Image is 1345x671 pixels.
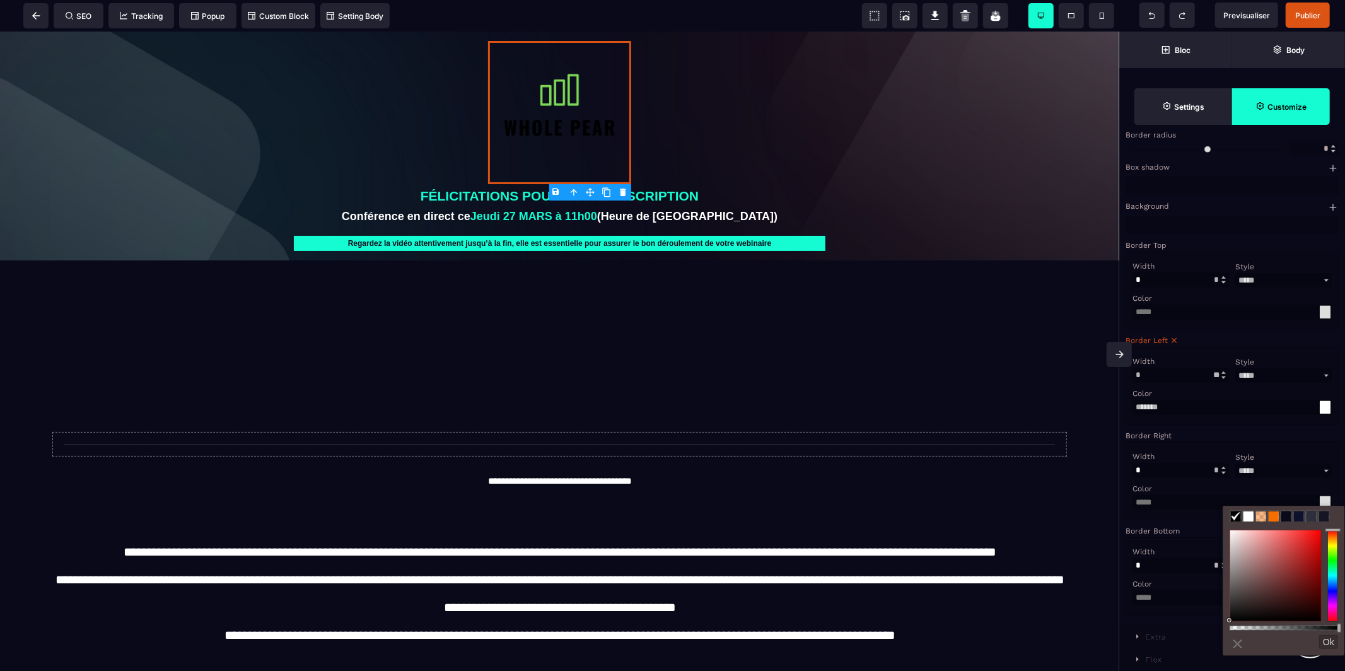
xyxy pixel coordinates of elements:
span: rgb(248, 109, 0) [1268,511,1279,522]
span: View components [862,3,887,28]
div: Flex [1146,655,1162,664]
span: Border Bottom [1126,527,1180,535]
span: Width [1132,262,1155,271]
span: Color [1132,294,1152,303]
span: rgb(0, 0, 0) [1230,511,1242,522]
span: Background [1126,202,1169,211]
text: Regardez la vidéo attentivement jusqu’à la fin, elle est essentielle pour assurer le bon déroulem... [294,204,825,219]
span: rgb(21, 21, 38) [1319,511,1330,522]
span: Color [1132,580,1152,588]
span: rgb(255, 255, 255) [1243,511,1254,522]
span: rgb(9, 9, 26) [1281,511,1292,522]
span: Style [1235,262,1254,271]
span: Style [1235,453,1254,462]
span: Popup [191,11,225,21]
span: Width [1132,547,1155,556]
span: Tracking [120,11,163,21]
span: Previsualiser [1223,11,1270,20]
span: Border radius [1126,131,1176,139]
text: Conférence en direct ce (Heure de [GEOGRAPHIC_DATA]) [9,175,1110,195]
span: SEO [66,11,92,21]
span: Open Layer Manager [1232,32,1345,68]
span: Screenshot [892,3,917,28]
a: ⨯ [1230,633,1245,654]
span: Color [1132,484,1152,493]
strong: Body [1286,45,1305,55]
span: rgba(236, 104, 0, 0.47) [1255,511,1267,522]
span: Settings [1134,88,1232,125]
span: Border Left [1126,336,1168,345]
span: Border Top [1126,241,1167,250]
button: Ok [1319,635,1338,649]
img: 98a6c1e688b521bea160ae01f2d12b90_LOGO_WHOLE_PEAR_SANS_FOND_PLUS_GROS.png [488,9,631,153]
strong: Customize [1267,102,1307,112]
strong: Bloc [1175,45,1191,55]
span: Open Blocks [1119,32,1232,68]
span: Width [1132,452,1155,461]
span: Preview [1215,3,1278,28]
span: rgb(46, 46, 60) [1306,511,1317,522]
strong: Settings [1174,102,1204,112]
span: Publier [1295,11,1320,20]
text: FÉLICITATIONS POUR VOTRE INSCRIPTION [9,155,1110,175]
span: Width [1132,357,1155,366]
span: Color [1132,389,1152,398]
span: Box shadow [1126,163,1170,172]
span: Style [1235,358,1254,366]
span: Border Right [1126,431,1172,440]
div: Extra [1146,633,1166,641]
span: Custom Block [248,11,309,21]
span: Setting Body [327,11,383,21]
b: Jeudi 27 MARS à 11h00 [470,178,597,191]
span: rgb(13, 18, 44) [1293,511,1305,522]
span: Open Style Manager [1232,88,1330,125]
